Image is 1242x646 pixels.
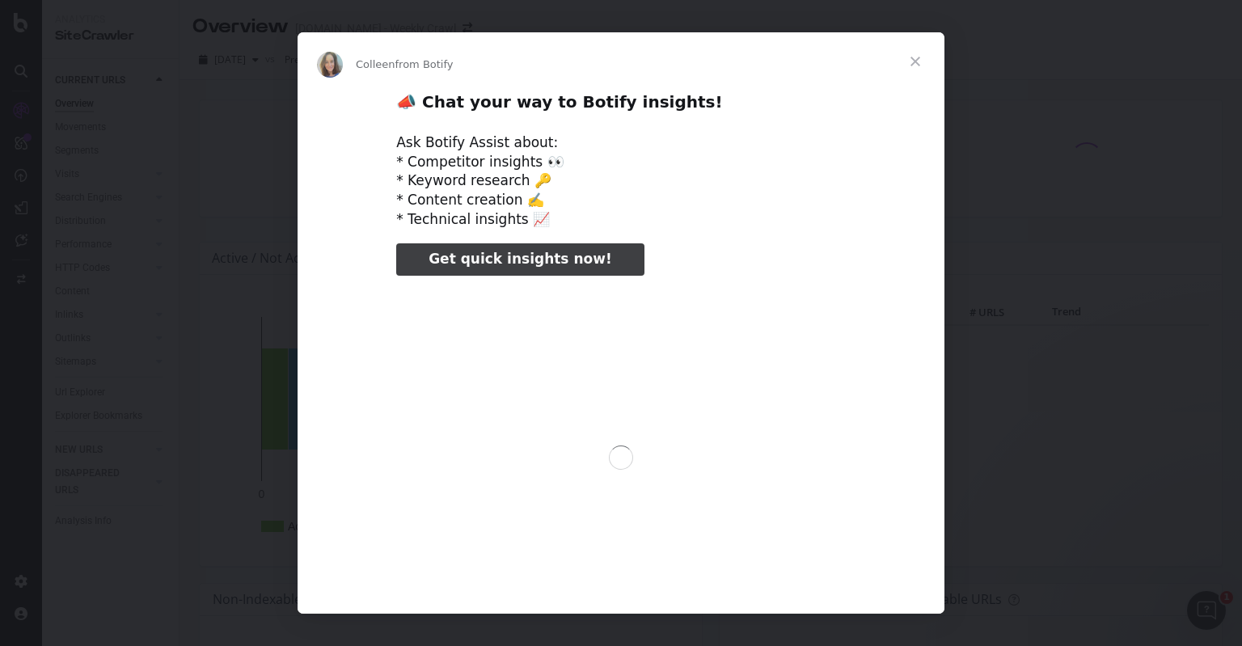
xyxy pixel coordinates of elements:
img: Profile image for Colleen [317,52,343,78]
h2: 📣 Chat your way to Botify insights! [396,91,846,121]
span: from Botify [395,58,454,70]
a: Get quick insights now! [396,243,644,276]
div: Ask Botify Assist about: * Competitor insights 👀 * Keyword research 🔑 * Content creation ✍️ * Tec... [396,133,846,230]
span: Colleen [356,58,395,70]
span: Get quick insights now! [429,251,611,267]
span: Close [886,32,944,91]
